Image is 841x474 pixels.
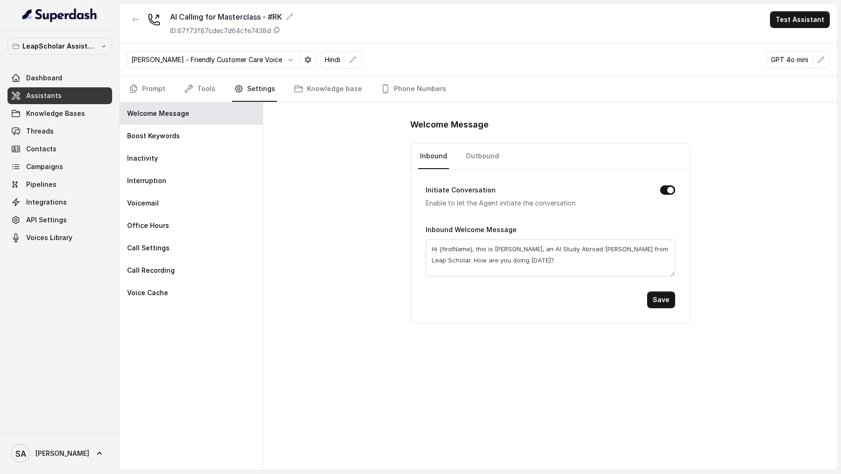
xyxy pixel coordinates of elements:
a: Assistants [7,87,112,104]
a: Voices Library [7,229,112,246]
p: Voicemail [127,198,159,208]
span: Contacts [26,144,57,154]
nav: Tabs [418,144,683,169]
button: LeapScholar Assistant [7,38,112,55]
p: LeapScholar Assistant [22,41,97,52]
button: Test Assistant [770,11,830,28]
p: Interruption [127,176,166,185]
a: Knowledge base [292,77,364,102]
a: Campaigns [7,158,112,175]
div: AI Calling for Masterclass - #RK [170,11,293,22]
a: Prompt [127,77,167,102]
p: Welcome Message [127,109,189,118]
span: [PERSON_NAME] [36,449,89,458]
p: GPT 4o mini [771,55,808,64]
span: Threads [26,127,54,136]
button: Save [647,291,675,308]
nav: Tabs [127,77,830,102]
span: Assistants [26,91,62,100]
p: Hindi [325,55,340,64]
p: Voice Cache [127,288,168,297]
p: [PERSON_NAME] - Friendly Customer Care Voice [131,55,282,64]
a: Threads [7,123,112,140]
a: Outbound [464,144,501,169]
p: Call Recording [127,266,175,275]
a: Inbound [418,144,449,169]
p: Inactivity [127,154,158,163]
span: Integrations [26,198,67,207]
span: Pipelines [26,180,57,189]
p: Enable to let the Agent initiate the conversation [426,198,645,209]
a: Contacts [7,141,112,157]
label: Inbound Welcome Message [426,226,517,233]
a: Pipelines [7,176,112,193]
a: Settings [232,77,277,102]
span: Voices Library [26,233,72,242]
a: Phone Numbers [379,77,448,102]
p: ID: 67f73f87cdec7d64cfe7438d [170,26,271,35]
span: Campaigns [26,162,63,171]
h1: Welcome Message [410,117,691,132]
a: Dashboard [7,70,112,86]
span: Dashboard [26,73,62,83]
a: Knowledge Bases [7,105,112,122]
p: Call Settings [127,243,170,253]
p: Boost Keywords [127,131,180,141]
a: Integrations [7,194,112,211]
p: Office Hours [127,221,169,230]
textarea: Hi {firstName}, this is [PERSON_NAME], an AI Study Abroad [PERSON_NAME] from Leap Scholar. How ar... [426,239,675,276]
span: Knowledge Bases [26,109,85,118]
span: API Settings [26,215,67,225]
label: Initiate Conversation [426,184,496,196]
text: SA [15,449,26,459]
a: [PERSON_NAME] [7,440,112,467]
a: Tools [182,77,217,102]
a: API Settings [7,212,112,228]
img: light.svg [22,7,98,22]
